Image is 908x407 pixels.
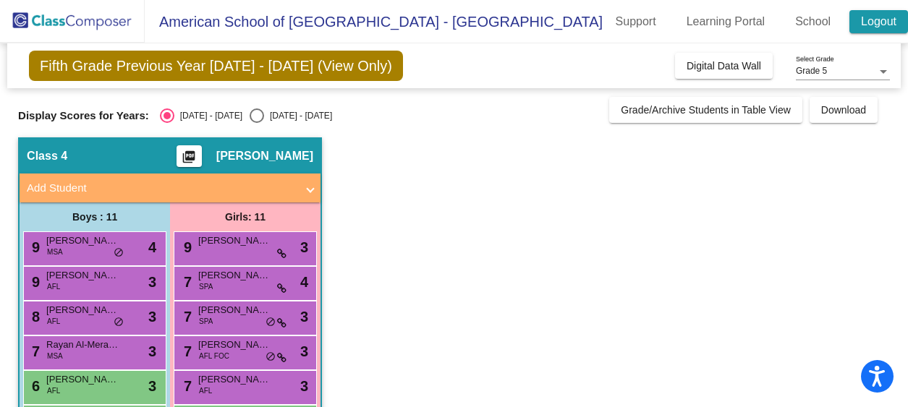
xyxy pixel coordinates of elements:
span: 3 [148,340,156,362]
span: 7 [180,343,192,359]
span: 7 [180,274,192,290]
span: 3 [148,375,156,397]
mat-expansion-panel-header: Add Student [20,173,321,202]
span: [PERSON_NAME] [46,303,119,317]
a: Learning Portal [675,10,777,33]
span: MSA [47,351,63,361]
span: 4 [148,236,156,258]
span: SPA [199,316,213,327]
span: 9 [28,239,40,255]
div: Boys : 11 [20,202,170,231]
span: 7 [180,309,192,325]
span: [PERSON_NAME] [46,234,119,248]
span: MSA [47,247,63,257]
span: 4 [300,271,308,293]
button: Grade/Archive Students in Table View [609,97,802,123]
span: Digital Data Wall [687,60,761,72]
span: do_not_disturb_alt [114,247,124,259]
span: do_not_disturb_alt [266,351,276,363]
button: Digital Data Wall [675,53,773,79]
mat-panel-title: Add Student [27,180,296,197]
div: [DATE] - [DATE] [174,109,242,122]
span: Grade/Archive Students in Table View [621,104,791,116]
span: AFL [47,385,60,396]
div: Girls: 11 [170,202,321,231]
span: American School of [GEOGRAPHIC_DATA] - [GEOGRAPHIC_DATA] [145,10,603,33]
span: SPA [199,281,213,292]
span: AFL [47,316,60,327]
span: 8 [28,309,40,325]
a: Support [604,10,668,33]
span: Class 4 [27,149,67,163]
span: 3 [300,236,308,258]
mat-icon: picture_as_pdf [180,150,198,170]
span: 7 [180,378,192,394]
span: 3 [300,375,308,397]
span: [PERSON_NAME] [216,149,313,163]
span: 7 [28,343,40,359]
span: do_not_disturb_alt [266,317,276,328]
div: [DATE] - [DATE] [264,109,332,122]
span: AFL [199,385,212,396]
span: Download [821,104,866,116]
span: 3 [148,306,156,327]
span: AFL [47,281,60,292]
span: [PERSON_NAME] [198,268,271,283]
span: 3 [300,340,308,362]
mat-radio-group: Select an option [160,108,332,123]
span: 3 [148,271,156,293]
span: [PERSON_NAME] [198,234,271,248]
span: 9 [28,274,40,290]
a: Logout [849,10,908,33]
span: AFL FOC [199,351,229,361]
span: 6 [28,378,40,394]
span: 3 [300,306,308,327]
span: [PERSON_NAME] [46,372,119,387]
span: 9 [180,239,192,255]
span: [PERSON_NAME] [198,338,271,352]
span: [PERSON_NAME] [46,268,119,283]
button: Print Students Details [177,145,202,167]
span: do_not_disturb_alt [114,317,124,328]
span: [PERSON_NAME] [198,372,271,387]
span: Rayan Al-Meraikhi [46,338,119,352]
span: Fifth Grade Previous Year [DATE] - [DATE] (View Only) [29,51,403,81]
span: [PERSON_NAME] [198,303,271,317]
span: Display Scores for Years: [18,109,149,122]
button: Download [810,97,878,123]
a: School [784,10,842,33]
span: Grade 5 [796,66,827,76]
